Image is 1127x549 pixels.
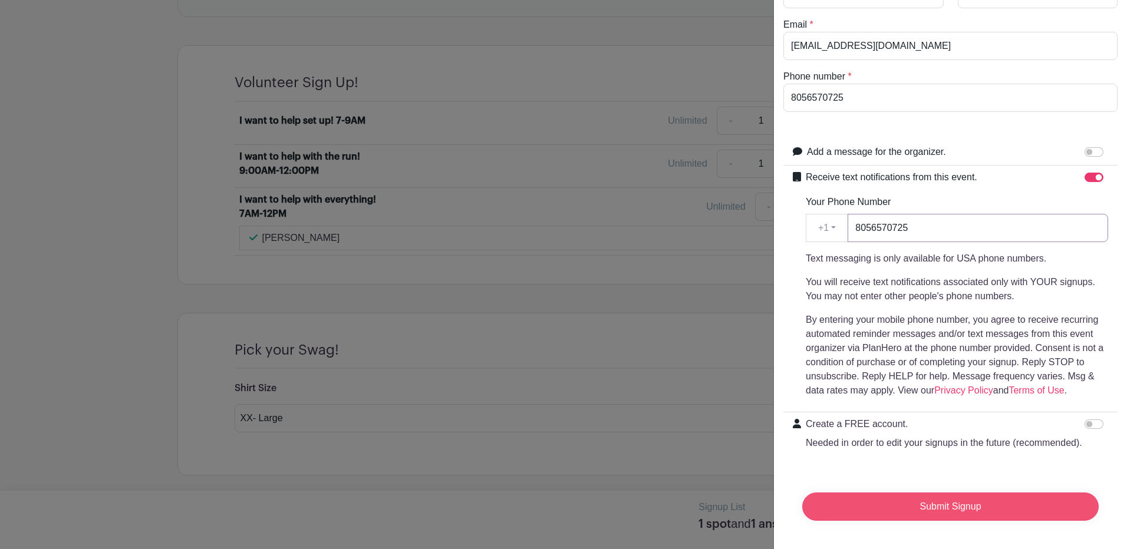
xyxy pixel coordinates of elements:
input: Submit Signup [802,492,1099,521]
label: Receive text notifications from this event. [806,170,977,184]
p: Needed in order to edit your signups in the future (recommended). [806,436,1082,450]
label: Email [783,18,807,32]
p: You will receive text notifications associated only with YOUR signups. You may not enter other pe... [806,275,1108,303]
label: Add a message for the organizer. [807,145,946,159]
p: By entering your mobile phone number, you agree to receive recurring automated reminder messages ... [806,313,1108,398]
label: Phone number [783,70,845,84]
p: Text messaging is only available for USA phone numbers. [806,252,1108,266]
label: Your Phone Number [806,195,891,209]
a: Privacy Policy [934,385,993,395]
p: Create a FREE account. [806,417,1082,431]
a: Terms of Use [1009,385,1064,395]
button: +1 [806,214,848,242]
